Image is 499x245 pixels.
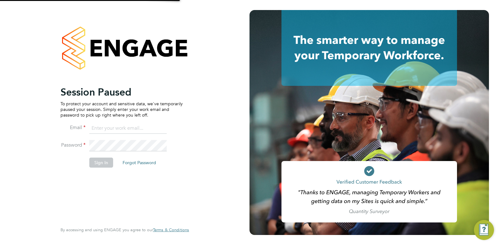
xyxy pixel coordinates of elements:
[60,101,183,118] p: To protect your account and sensitive data, we've temporarily paused your session. Simply enter y...
[60,142,86,149] label: Password
[60,227,189,232] span: By accessing and using ENGAGE you agree to our
[153,227,189,232] a: Terms & Conditions
[118,158,161,168] button: Forgot Password
[474,220,494,240] button: Engage Resource Center
[89,158,113,168] button: Sign In
[89,123,167,134] input: Enter your work email...
[60,124,86,131] label: Email
[60,86,183,98] h2: Session Paused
